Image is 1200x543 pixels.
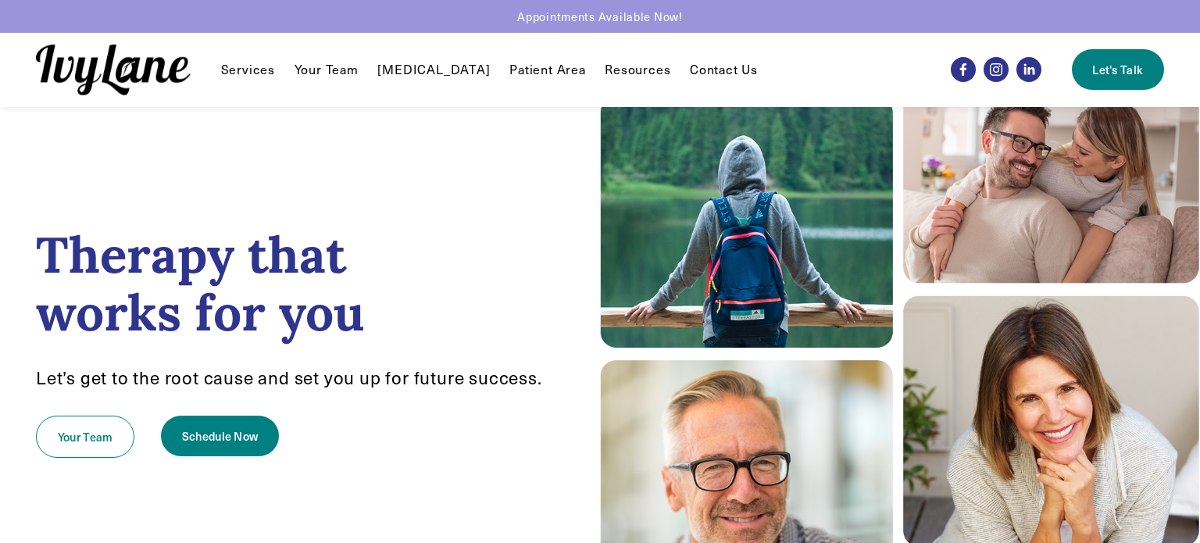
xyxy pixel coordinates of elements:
[36,416,134,458] a: Your Team
[605,60,670,79] a: folder dropdown
[295,60,359,79] a: Your Team
[1016,57,1041,82] a: LinkedIn
[690,60,758,79] a: Contact Us
[36,223,365,344] strong: Therapy that works for you
[509,60,586,79] a: Patient Area
[161,416,279,456] a: Schedule Now
[1072,49,1164,90] a: Let's Talk
[984,57,1009,82] a: Instagram
[221,60,275,79] a: folder dropdown
[221,62,275,78] span: Services
[36,45,191,95] img: Ivy Lane Counseling &mdash; Therapy that works for you
[36,366,542,389] span: Let’s get to the root cause and set you up for future success.
[951,57,976,82] a: Facebook
[605,62,670,78] span: Resources
[377,60,490,79] a: [MEDICAL_DATA]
